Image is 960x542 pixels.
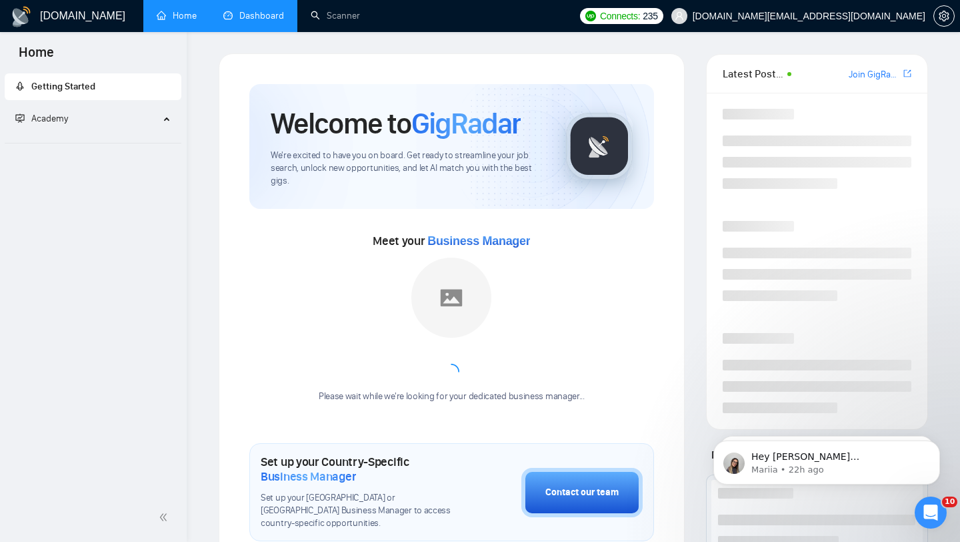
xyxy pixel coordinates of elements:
[521,468,643,517] button: Contact our team
[427,234,530,248] span: Business Manager
[675,11,684,21] span: user
[443,364,459,380] span: loading
[600,9,640,23] span: Connects:
[159,511,172,524] span: double-left
[643,9,657,23] span: 235
[31,113,68,124] span: Academy
[261,469,356,484] span: Business Manager
[373,234,530,248] span: Meet your
[903,67,911,80] a: export
[157,10,197,21] a: homeHome
[411,105,521,142] span: GigRadar
[545,485,619,500] div: Contact our team
[566,113,633,180] img: gigradar-logo.png
[261,492,455,530] span: Set up your [GEOGRAPHIC_DATA] or [GEOGRAPHIC_DATA] Business Manager to access country-specific op...
[5,73,181,100] li: Getting Started
[8,43,65,71] span: Home
[942,497,957,507] span: 10
[311,10,360,21] a: searchScanner
[15,113,25,123] span: fund-projection-screen
[311,390,593,403] div: Please wait while we're looking for your dedicated business manager...
[933,5,955,27] button: setting
[903,68,911,79] span: export
[11,6,32,27] img: logo
[915,497,947,529] iframe: Intercom live chat
[271,105,521,142] h1: Welcome to
[849,67,901,82] a: Join GigRadar Slack Community
[31,81,95,92] span: Getting Started
[223,10,284,21] a: dashboardDashboard
[933,11,955,21] a: setting
[58,51,230,63] p: Message from Mariia, sent 22h ago
[15,81,25,91] span: rocket
[693,413,960,506] iframe: Intercom notifications message
[723,65,783,82] span: Latest Posts from the GigRadar Community
[261,455,455,484] h1: Set up your Country-Specific
[271,150,545,188] span: We're excited to have you on board. Get ready to streamline your job search, unlock new opportuni...
[58,39,229,235] span: Hey [PERSON_NAME][EMAIL_ADDRESS][DOMAIN_NAME], Looks like your Upwork agency FutureSells ran out ...
[5,138,181,146] li: Academy Homepage
[934,11,954,21] span: setting
[585,11,596,21] img: upwork-logo.png
[411,258,491,338] img: placeholder.png
[15,113,68,124] span: Academy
